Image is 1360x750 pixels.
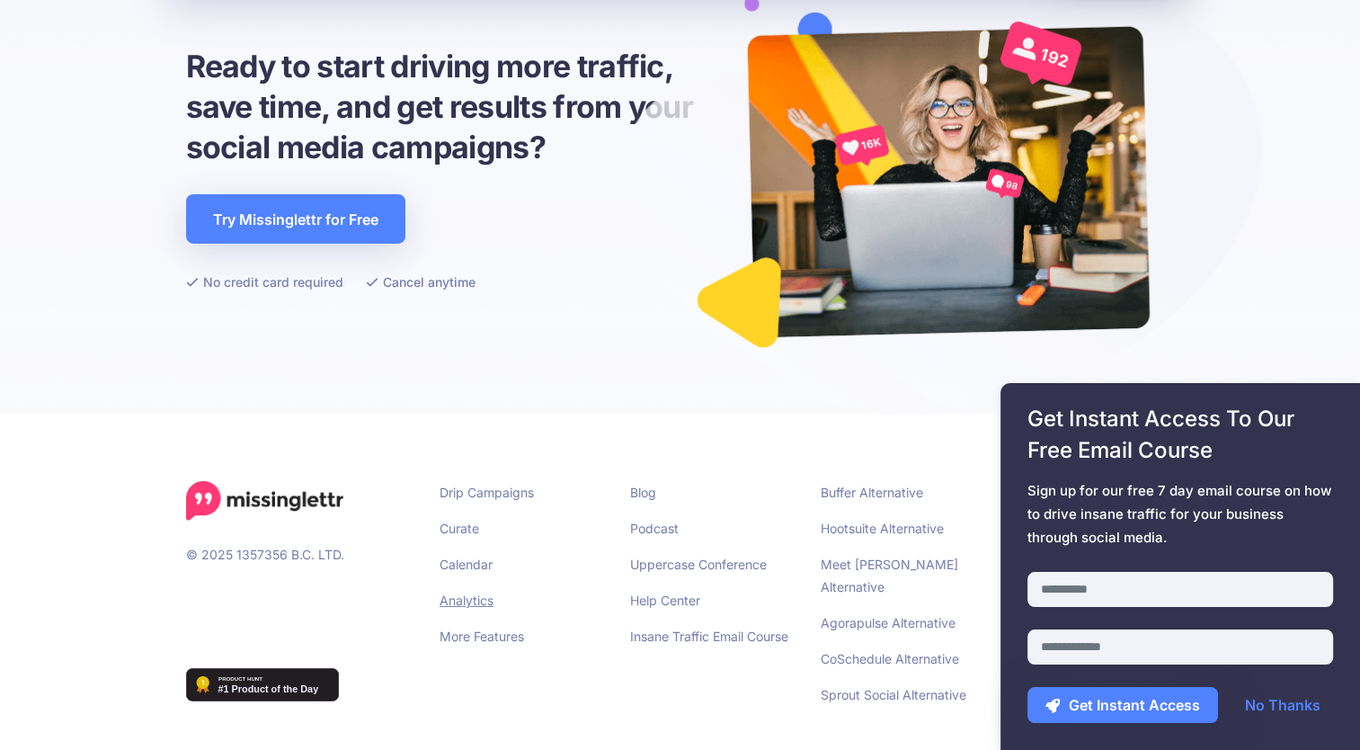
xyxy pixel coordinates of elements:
a: No Thanks [1227,687,1338,723]
a: Sprout Social Alternative [821,687,966,702]
a: Blog [630,485,656,500]
li: Cancel anytime [366,271,476,293]
a: Analytics [440,593,493,608]
a: More Features [440,629,524,644]
div: © 2025 1357356 B.C. LTD. [173,481,427,719]
a: CoSchedule Alternative [821,651,959,666]
a: Help Center [630,593,700,608]
a: Uppercase Conference [630,557,767,572]
span: Sign up for our free 7 day email course on how to drive insane traffic for your business through ... [1027,479,1333,549]
a: Insane Traffic Email Course [630,629,788,644]
a: Podcast [630,521,679,536]
img: Missinglettr - Social Media Marketing for content focused teams | Product Hunt [186,668,339,701]
a: Buffer Alternative [821,485,923,500]
a: Drip Campaigns [440,485,534,500]
span: Get Instant Access To Our Free Email Course [1027,403,1333,466]
a: Hootsuite Alternative [821,521,944,536]
a: Try Missinglettr for Free [186,194,405,244]
h3: Ready to start driving more traffic, save time, and get results from your social media campaigns? [186,46,694,167]
a: Curate [440,521,479,536]
a: Calendar [440,557,493,572]
button: Get Instant Access [1027,687,1218,723]
a: Agorapulse Alternative [821,615,956,630]
li: No credit card required [186,271,343,293]
a: Meet [PERSON_NAME] Alternative [821,557,958,594]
